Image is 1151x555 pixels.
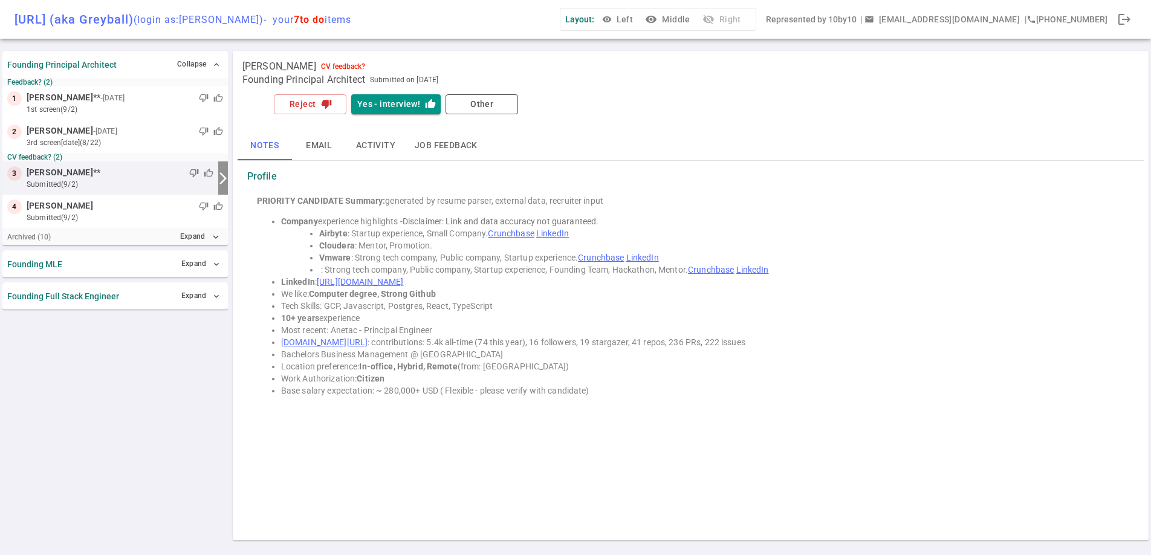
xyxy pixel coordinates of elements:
[189,168,199,178] span: thumb_down
[578,253,624,262] a: Crunchbase
[7,166,22,181] div: 3
[27,125,93,137] span: [PERSON_NAME]
[319,264,1124,276] li: : Strong tech company, Public company, Startup experience, Founding Team, Hackathon, Mentor.
[281,313,319,323] strong: 10+ years
[100,92,125,103] small: - [DATE]
[370,74,438,86] span: Submitted on [DATE]
[488,229,534,238] a: Crunchbase
[281,360,1124,372] li: Location preference: (from: [GEOGRAPHIC_DATA])
[1026,15,1036,24] i: phone
[403,216,599,226] span: Disclaimer: Link and data accuracy not guaranteed.
[346,131,405,160] button: Activity
[7,259,62,269] strong: Founding MLE
[238,131,292,160] button: Notes
[281,215,1124,227] li: experience highlights -
[317,277,403,287] a: [URL][DOMAIN_NAME]
[281,288,1124,300] li: We like:
[213,126,223,136] span: thumb_up
[247,170,277,183] strong: Profile
[204,168,213,178] span: thumb_up
[212,60,221,70] span: expand_less
[319,229,348,238] strong: Airbyte
[599,8,638,31] button: Left
[7,91,22,106] div: 1
[319,252,1124,264] li: : Strong tech company, Public company, Startup experience.
[213,201,223,211] span: thumb_up
[565,15,594,24] span: Layout:
[319,239,1124,252] li: : Mentor, Promotion.
[199,126,209,136] span: thumb_down
[274,94,346,114] button: Rejectthumb_down
[216,171,230,186] i: arrow_forward_ios
[292,131,346,160] button: Email
[425,99,436,109] i: thumb_up
[178,287,223,305] button: Expand
[281,312,1124,324] li: experience
[27,166,93,179] span: [PERSON_NAME]
[309,289,436,299] strong: Computer degree, Strong Github
[213,93,223,103] span: thumb_up
[319,253,351,262] strong: Vmware
[27,200,93,212] span: [PERSON_NAME]
[27,212,223,223] small: submitted (9/2)
[862,8,1025,31] button: Open a message box
[210,232,221,242] i: expand_more
[7,233,51,241] small: Archived ( 10 )
[536,229,569,238] a: LinkedIn
[178,255,223,273] button: Expand
[351,94,441,114] button: Yes - interview!thumb_up
[27,91,93,104] span: [PERSON_NAME]
[212,259,221,269] span: expand_more
[177,228,223,245] button: Expandexpand_more
[281,277,315,287] strong: LinkedIn
[264,14,351,25] span: - your items
[294,14,325,25] span: 7 to do
[242,60,316,73] span: [PERSON_NAME]
[238,131,1144,160] div: basic tabs example
[405,131,487,160] button: Job feedback
[199,201,209,211] span: thumb_down
[27,104,223,115] small: 1st Screen (9/2)
[212,291,221,301] span: expand_more
[1112,7,1136,31] div: Done
[93,126,117,137] small: - [DATE]
[602,15,612,24] span: visibility
[626,253,659,262] a: LinkedIn
[736,265,769,274] a: LinkedIn
[645,13,657,25] i: visibility
[281,385,1124,397] li: Base salary expectation: ~ 280,000+ USD ( Flexible - please verify with candidate)
[1117,12,1132,27] span: logout
[242,74,365,86] span: Founding Principal Architect
[359,362,457,371] strong: In-office, Hybrid, Remote
[281,300,1124,312] li: Tech Skills: GCP, Javascript, Postgres, React, TypeScript
[7,200,22,214] div: 4
[7,60,117,70] strong: Founding Principal Architect
[321,99,332,109] i: thumb_down
[134,14,264,25] span: (login as: [PERSON_NAME] )
[281,276,1124,288] li: :
[281,216,318,226] strong: Company
[766,8,1107,31] div: Represented by 10by10 | | [PHONE_NUMBER]
[864,15,874,24] span: email
[15,12,351,27] div: [URL] (aka Greyball)
[27,137,223,148] small: 3rd Screen [DATE] (8/22)
[27,179,213,190] small: submitted (9/2)
[7,153,223,161] small: CV feedback? (2)
[281,336,1124,348] li: : contributions: 5.4k all-time (74 this year), 16 followers, 19 stargazer, 41 repos, 236 PRs, 222...
[446,94,518,114] button: Other
[281,337,368,347] a: [DOMAIN_NAME][URL]
[199,93,209,103] span: thumb_down
[7,78,223,86] small: Feedback? (2)
[357,374,384,383] strong: Citizen
[7,291,119,301] strong: Founding Full Stack Engineer
[281,324,1124,336] li: Most recent: Anetac - Principal Engineer
[688,265,734,274] a: Crunchbase
[319,241,355,250] strong: Cloudera
[281,372,1124,385] li: Work Authorization:
[257,195,1124,207] div: generated by resume parser, external data, recruiter input
[281,348,1124,360] li: Bachelors Business Management @ [GEOGRAPHIC_DATA]
[319,227,1124,239] li: : Startup experience, Small Company.
[174,56,223,73] button: Collapse
[643,8,695,31] button: visibilityMiddle
[257,196,386,206] strong: PRIORITY CANDIDATE Summary:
